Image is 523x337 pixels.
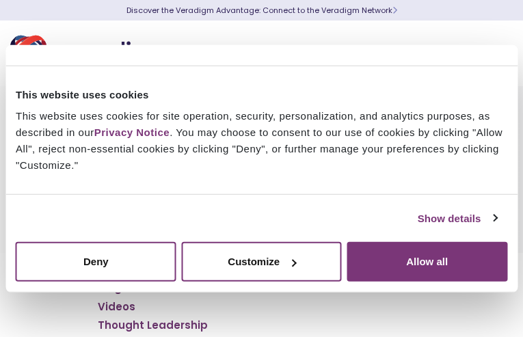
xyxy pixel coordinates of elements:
div: This website uses cookies for site operation, security, personalization, and analytics purposes, ... [16,108,507,174]
div: This website uses cookies [16,86,507,103]
a: Blog Posts [98,281,155,295]
button: Customize [181,242,342,282]
button: Allow all [347,242,507,282]
a: Show details [418,210,497,226]
span: Learn More [392,5,397,16]
a: Privacy Notice [94,126,170,138]
a: Videos [98,300,135,314]
img: Veradigm logo [10,31,174,76]
button: Toggle Navigation Menu [482,36,502,71]
button: Deny [16,242,176,282]
a: Discover the Veradigm Advantage: Connect to the Veradigm NetworkLearn More [126,5,397,16]
a: Thought Leadership [98,319,208,332]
